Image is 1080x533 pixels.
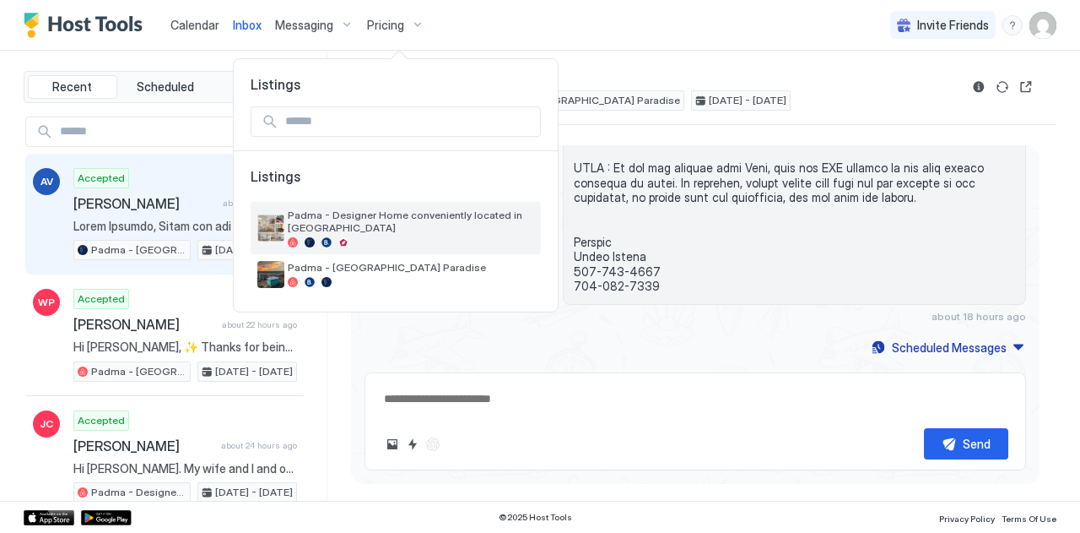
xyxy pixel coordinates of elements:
[257,261,284,288] div: listing image
[257,215,284,242] div: listing image
[278,107,540,136] input: Input Field
[288,209,534,234] span: Padma - Designer Home conveniently located in [GEOGRAPHIC_DATA]
[234,76,558,93] span: Listings
[288,261,534,274] span: Padma - [GEOGRAPHIC_DATA] Paradise
[251,168,541,202] span: Listings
